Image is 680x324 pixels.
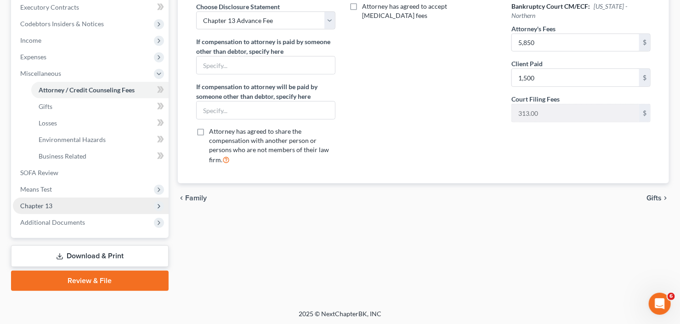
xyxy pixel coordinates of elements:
div: $ [639,34,650,51]
span: Means Test [20,185,52,193]
input: 0.00 [512,69,639,86]
span: Environmental Hazards [39,136,106,143]
span: Expenses [20,53,46,61]
button: Gifts chevron_right [646,194,669,202]
i: chevron_right [662,194,669,202]
label: Court Filing Fees [511,94,560,104]
span: Attorney / Credit Counseling Fees [39,86,135,94]
span: Executory Contracts [20,3,79,11]
span: Losses [39,119,57,127]
span: SOFA Review [20,169,58,176]
span: 6 [668,293,675,300]
span: Attorney has agreed to share the compensation with another person or persons who are not members ... [209,127,329,164]
span: Additional Documents [20,218,85,226]
span: [US_STATE] - Northern [511,2,627,19]
span: Income [20,36,41,44]
span: Gifts [39,102,52,110]
button: chevron_left Family [178,194,207,202]
span: Business Related [39,152,86,160]
a: SOFA Review [13,165,169,181]
i: chevron_left [178,194,185,202]
input: 0.00 [512,104,639,122]
input: 0.00 [512,34,639,51]
div: $ [639,104,650,122]
input: Specify... [197,102,335,119]
iframe: Intercom live chat [649,293,671,315]
label: Attorney's Fees [511,24,555,34]
label: If compensation to attorney is paid by someone other than debtor, specify here [196,37,335,56]
span: Codebtors Insiders & Notices [20,20,104,28]
span: Attorney has agreed to accept [MEDICAL_DATA] fees [362,2,447,19]
span: Miscellaneous [20,69,61,77]
a: Environmental Hazards [31,131,169,148]
div: $ [639,69,650,86]
a: Download & Print [11,245,169,267]
span: Chapter 13 [20,202,52,210]
a: Review & File [11,271,169,291]
span: Family [185,194,207,202]
label: If compensation to attorney will be paid by someone other than debtor, specify here [196,82,335,101]
label: Client Paid [511,59,543,68]
a: Losses [31,115,169,131]
a: Attorney / Credit Counseling Fees [31,82,169,98]
input: Specify... [197,57,335,74]
span: Gifts [646,194,662,202]
a: Gifts [31,98,169,115]
h6: Bankruptcy Court CM/ECF: [511,2,651,20]
label: Choose Disclosure Statement [196,2,280,11]
a: Business Related [31,148,169,165]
